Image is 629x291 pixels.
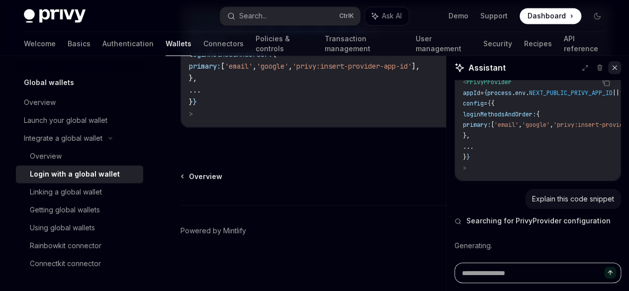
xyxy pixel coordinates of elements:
a: Login with a global wallet [16,165,143,183]
span: Overview [189,171,222,181]
span: process [487,89,512,97]
span: Assistant [468,62,506,74]
div: Overview [30,150,62,162]
div: Rainbowkit connector [30,240,101,252]
a: Overview [16,94,143,111]
h5: Global wallets [24,77,74,89]
span: primary: [463,121,491,129]
a: Overview [181,171,222,181]
button: Send message [604,267,616,279]
span: 'google' [257,62,288,71]
span: ... [463,143,473,151]
span: < [463,78,466,86]
span: , [519,121,522,129]
span: , [550,121,553,129]
a: Support [480,11,508,21]
a: Connectkit connector [16,255,143,273]
a: Getting global wallets [16,201,143,219]
a: Recipes [524,32,551,56]
button: Toggle dark mode [589,8,605,24]
span: { [491,99,494,107]
span: { [484,89,487,97]
span: . [512,89,515,97]
div: Generating. [454,233,621,259]
a: Rainbowkit connector [16,237,143,255]
a: Authentication [102,32,154,56]
span: PrivyProvider [466,78,512,86]
span: || [613,89,620,97]
span: ... [189,86,201,95]
div: Linking a global wallet [30,186,102,198]
span: appId [463,89,480,97]
div: Search... [239,10,267,22]
span: > [463,164,466,172]
div: Getting global wallets [30,204,100,216]
span: env [515,89,526,97]
span: Dashboard [528,11,566,21]
span: }, [463,132,470,140]
span: "" [620,89,627,97]
span: }, [189,74,197,83]
a: Connectors [203,32,244,56]
button: Search...CtrlK [220,7,360,25]
span: primary: [189,62,221,71]
span: Searching for PrivyProvider configuration [466,216,611,226]
a: Overview [16,147,143,165]
span: NEXT_PUBLIC_PRIVY_APP_ID [529,89,613,97]
a: Security [483,32,512,56]
a: Policies & controls [256,32,313,56]
span: 'privy:insert-provider-app-id' [292,62,412,71]
span: , [253,62,257,71]
div: Using global wallets [30,222,95,234]
button: Ask AI [365,7,409,25]
a: Wallets [166,32,191,56]
a: Demo [449,11,468,21]
span: 'email' [494,121,519,129]
img: dark logo [24,9,86,23]
button: Copy the contents from the code block [600,76,613,89]
span: = [480,89,484,97]
a: Transaction management [325,32,404,56]
div: Explain this code snippet [532,194,614,204]
span: [ [221,62,225,71]
span: { [487,99,491,107]
span: . [526,89,529,97]
span: > [189,109,193,118]
a: API reference [563,32,605,56]
div: Connectkit connector [30,258,101,270]
div: Integrate a global wallet [24,132,102,144]
span: 'google' [522,121,550,129]
a: User management [415,32,471,56]
span: } [193,97,197,106]
span: [ [491,121,494,129]
a: Using global wallets [16,219,143,237]
span: ], [412,62,420,71]
span: } [189,97,193,106]
button: Searching for PrivyProvider configuration [454,216,621,226]
div: Launch your global wallet [24,114,107,126]
span: loginMethodsAndOrder: [463,110,536,118]
span: { [536,110,539,118]
span: } [463,153,466,161]
span: Ask AI [382,11,402,21]
span: , [288,62,292,71]
span: 'email' [225,62,253,71]
a: Linking a global wallet [16,183,143,201]
a: Welcome [24,32,56,56]
a: Powered by Mintlify [180,225,246,235]
div: Login with a global wallet [30,168,120,180]
span: = [484,99,487,107]
span: Ctrl K [339,12,354,20]
a: Dashboard [520,8,581,24]
div: Overview [24,97,56,108]
a: Basics [68,32,90,56]
span: } [466,153,470,161]
span: config [463,99,484,107]
a: Launch your global wallet [16,111,143,129]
